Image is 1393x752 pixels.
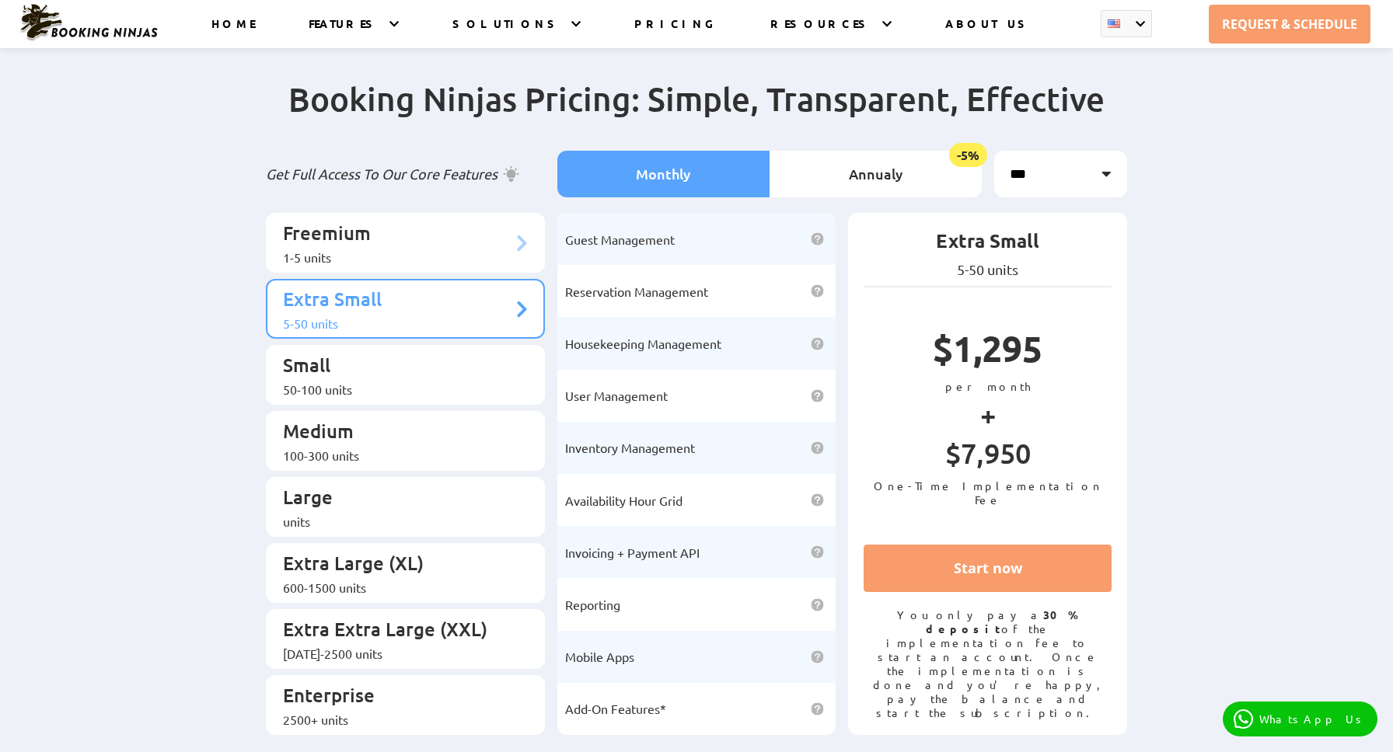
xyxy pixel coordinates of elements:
[864,379,1112,393] p: per month
[949,143,987,167] span: -5%
[1223,702,1377,736] a: WhatsApp Us
[283,712,512,727] div: 2500+ units
[283,617,512,646] p: Extra Extra Large (XXL)
[770,151,982,197] li: Annualy
[565,649,634,664] span: Mobile Apps
[565,232,675,247] span: Guest Management
[283,381,512,397] div: 50-100 units
[283,485,512,514] p: Large
[266,165,545,183] p: Get Full Access To Our Core Features
[864,326,1112,379] p: $1,295
[266,78,1127,151] h2: Booking Ninjas Pricing: Simple, Transparent, Effective
[811,232,824,245] img: help icon
[283,249,512,265] div: 1-5 units
[811,493,824,507] img: help icon
[283,580,512,595] div: 600-1500 units
[211,16,255,48] a: HOME
[283,514,512,529] div: units
[945,16,1032,48] a: ABOUT US
[811,598,824,611] img: help icon
[926,608,1079,635] strong: 30% deposit
[634,16,716,48] a: PRICING
[565,388,668,403] span: User Management
[565,545,700,560] span: Invoicing + Payment API
[864,479,1112,507] p: One-Time Implementation Fee
[770,16,872,48] a: RESOURCES
[557,151,770,197] li: Monthly
[565,597,620,612] span: Reporting
[283,551,512,580] p: Extra Large (XL)
[283,287,512,315] p: Extra Small
[565,284,708,299] span: Reservation Management
[309,16,379,48] a: FEATURES
[811,337,824,350] img: help icon
[565,493,683,508] span: Availability Hour Grid
[565,440,695,455] span: Inventory Management
[283,646,512,661] div: [DATE]-2500 units
[565,336,721,351] span: Housekeeping Management
[1259,712,1367,726] p: WhatsApp Us
[864,545,1112,592] a: Start now
[283,353,512,381] p: Small
[283,221,512,249] p: Freemium
[283,315,512,331] div: 5-50 units
[283,419,512,447] p: Medium
[283,683,512,712] p: Enterprise
[565,701,666,716] span: Add-On Features*
[864,436,1112,479] p: $7,950
[811,702,824,715] img: help icon
[864,393,1112,436] p: +
[864,261,1112,278] p: 5-50 units
[811,650,824,663] img: help icon
[452,16,561,48] a: SOLUTIONS
[283,447,512,463] div: 100-300 units
[811,545,824,559] img: help icon
[864,228,1112,261] p: Extra Small
[811,284,824,298] img: help icon
[811,389,824,402] img: help icon
[864,608,1112,719] p: You only pay a of the implementation fee to start an account. Once the implementation is done and...
[811,441,824,454] img: help icon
